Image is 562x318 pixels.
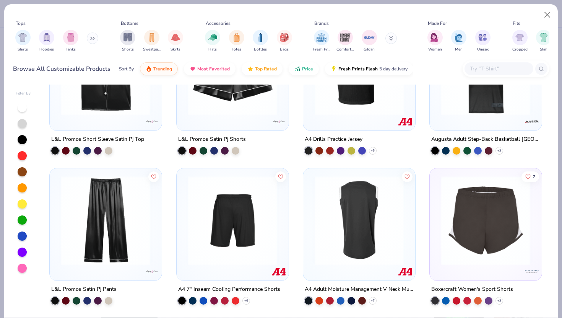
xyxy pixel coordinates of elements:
[271,264,286,279] img: A4 logo
[208,47,217,52] span: Hats
[305,135,362,144] div: A4 Drills Practice Jersey
[513,20,520,27] div: Fits
[143,30,161,52] button: filter button
[524,264,539,279] img: Boxercraft logo
[362,30,377,52] button: filter button
[451,30,466,52] div: filter for Men
[536,30,551,52] button: filter button
[521,171,539,182] button: Like
[281,176,378,265] img: 74e0d9fd-505a-4ef9-8d88-a73144631cc8
[145,264,160,279] img: L&L Promos logo
[512,47,528,52] span: Cropped
[63,30,78,52] button: filter button
[540,8,555,22] button: Close
[428,47,442,52] span: Women
[121,20,138,27] div: Bottoms
[66,47,76,52] span: Tanks
[364,32,375,43] img: Gildan Image
[39,30,54,52] div: filter for Hoodies
[275,171,286,182] button: Like
[140,62,178,75] button: Trending
[311,176,408,265] img: 9bf9aabe-23f8-458a-8e95-d2dc76c4a97d
[51,285,117,294] div: L&L Promos Satin Pj Pants
[455,33,463,42] img: Men Image
[123,33,132,42] img: Shorts Image
[232,33,241,42] img: Totes Image
[427,30,443,52] div: filter for Women
[515,33,524,42] img: Cropped Image
[437,26,534,115] img: 8e230ac9-ab0a-4869-9fb4-406c032185d7
[148,33,156,42] img: Sweatpants Image
[339,32,351,43] img: Comfort Colors Image
[18,47,28,52] span: Shirts
[255,66,277,72] span: Top Rated
[256,33,265,42] img: Bottles Image
[18,33,27,42] img: Shirts Image
[336,47,354,52] span: Comfort Colors
[244,298,248,303] span: + 6
[51,135,144,144] div: L&L Promos Short Sleeve Satin Pj Top
[289,62,319,75] button: Price
[205,30,220,52] div: filter for Hats
[145,114,160,129] img: L&L Promos logo
[280,47,289,52] span: Bags
[277,30,292,52] div: filter for Bags
[469,64,528,73] input: Try "T-Shirt"
[408,176,504,265] img: 3b4b787a-648a-437c-ae8b-1e7122f64e98
[206,20,231,27] div: Accessories
[305,285,414,294] div: A4 Adult Moisture Management V Neck Muscle Shirt
[512,30,528,52] button: filter button
[229,30,244,52] button: filter button
[39,47,54,52] span: Hoodies
[371,148,375,153] span: + 5
[15,30,31,52] div: filter for Shirts
[302,66,313,72] span: Price
[455,47,463,52] span: Men
[371,298,375,303] span: + 7
[437,176,534,265] img: 447d9e86-e08f-4ca0-a64c-9ffcc464f47f
[331,66,337,72] img: flash.gif
[539,33,548,42] img: Slim Image
[143,30,161,52] div: filter for Sweatpants
[42,33,51,42] img: Hoodies Image
[120,30,135,52] button: filter button
[338,66,378,72] span: Fresh Prints Flash
[153,66,172,72] span: Trending
[184,26,281,115] img: 2b05c2c0-8cb0-4a1e-a326-5c4bad5e3277
[497,298,501,303] span: + 3
[184,62,236,75] button: Most Favorited
[314,20,329,27] div: Brands
[67,33,75,42] img: Tanks Image
[475,30,491,52] div: filter for Unisex
[57,26,154,115] img: f46e2401-5d21-434e-8bbe-ac45bc501ce6
[229,30,244,52] div: filter for Totes
[122,47,134,52] span: Shorts
[478,33,487,42] img: Unisex Image
[325,62,413,75] button: Fresh Prints Flash5 day delivery
[398,114,413,129] img: A4 logo
[168,30,183,52] div: filter for Skirts
[336,30,354,52] button: filter button
[57,176,154,265] img: 9464fe83-7f18-4c29-9e4e-4ff31374b424
[178,135,246,144] div: L&L Promos Satin Pj Shorts
[148,171,159,182] button: Like
[16,20,26,27] div: Tops
[208,33,217,42] img: Hats Image
[362,30,377,52] div: filter for Gildan
[316,32,327,43] img: Fresh Prints Image
[119,65,134,72] div: Sort By
[313,30,330,52] div: filter for Fresh Prints
[205,30,220,52] button: filter button
[311,26,408,115] img: 47860e5a-1186-464e-9cc6-f6841eebeb4f
[15,30,31,52] button: filter button
[313,47,330,52] span: Fresh Prints
[146,66,152,72] img: trending.gif
[232,47,241,52] span: Totes
[313,30,330,52] button: filter button
[427,30,443,52] button: filter button
[402,171,413,182] button: Like
[171,33,180,42] img: Skirts Image
[247,66,253,72] img: TopRated.gif
[197,66,230,72] span: Most Favorited
[364,47,375,52] span: Gildan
